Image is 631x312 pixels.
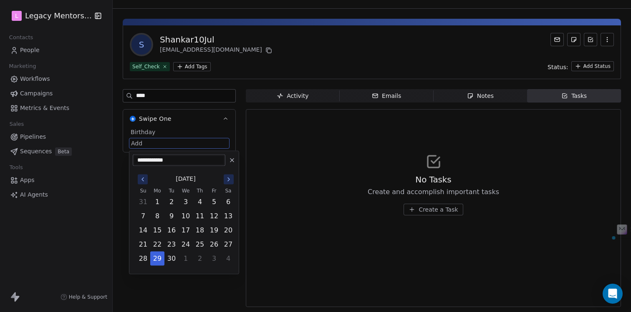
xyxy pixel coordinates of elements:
th: Friday [207,187,221,195]
button: Thursday, October 2nd, 2025 [193,252,207,265]
button: Friday, October 3rd, 2025 [207,252,221,265]
button: Friday, September 19th, 2025 [207,224,221,237]
button: Sunday, September 7th, 2025 [136,210,150,223]
button: Saturday, October 4th, 2025 [222,252,235,265]
table: September 2025 [136,187,235,266]
button: Friday, September 12th, 2025 [207,210,221,223]
button: Wednesday, September 17th, 2025 [179,224,192,237]
button: Sunday, September 28th, 2025 [136,252,150,265]
button: Sunday, August 31st, 2025 [136,195,150,209]
button: Tuesday, September 2nd, 2025 [165,195,178,209]
button: Saturday, September 6th, 2025 [222,195,235,209]
button: Go to the Next Month [224,175,234,185]
button: Wednesday, September 24th, 2025 [179,238,192,251]
span: [DATE] [176,175,195,183]
button: Saturday, September 20th, 2025 [222,224,235,237]
button: Tuesday, September 9th, 2025 [165,210,178,223]
button: Wednesday, October 1st, 2025 [179,252,192,265]
button: Sunday, September 14th, 2025 [136,224,150,237]
button: Thursday, September 25th, 2025 [193,238,207,251]
button: Wednesday, September 3rd, 2025 [179,195,192,209]
button: Thursday, September 11th, 2025 [193,210,207,223]
th: Wednesday [179,187,193,195]
button: Monday, September 22nd, 2025 [151,238,164,251]
th: Monday [150,187,164,195]
button: Friday, September 5th, 2025 [207,195,221,209]
th: Tuesday [164,187,179,195]
button: Today, Monday, September 29th, 2025, selected [151,252,164,265]
button: Thursday, September 18th, 2025 [193,224,207,237]
button: Thursday, September 4th, 2025 [193,195,207,209]
th: Saturday [221,187,235,195]
button: Tuesday, September 16th, 2025 [165,224,178,237]
button: Monday, September 15th, 2025 [151,224,164,237]
button: Go to the Previous Month [138,175,148,185]
button: Monday, September 8th, 2025 [151,210,164,223]
th: Thursday [193,187,207,195]
button: Saturday, September 13th, 2025 [222,210,235,223]
th: Sunday [136,187,150,195]
button: Wednesday, September 10th, 2025 [179,210,192,223]
button: Monday, September 1st, 2025 [151,195,164,209]
button: Saturday, September 27th, 2025 [222,238,235,251]
button: Tuesday, September 23rd, 2025 [165,238,178,251]
button: Friday, September 26th, 2025 [207,238,221,251]
button: Sunday, September 21st, 2025 [136,238,150,251]
button: Tuesday, September 30th, 2025 [165,252,178,265]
